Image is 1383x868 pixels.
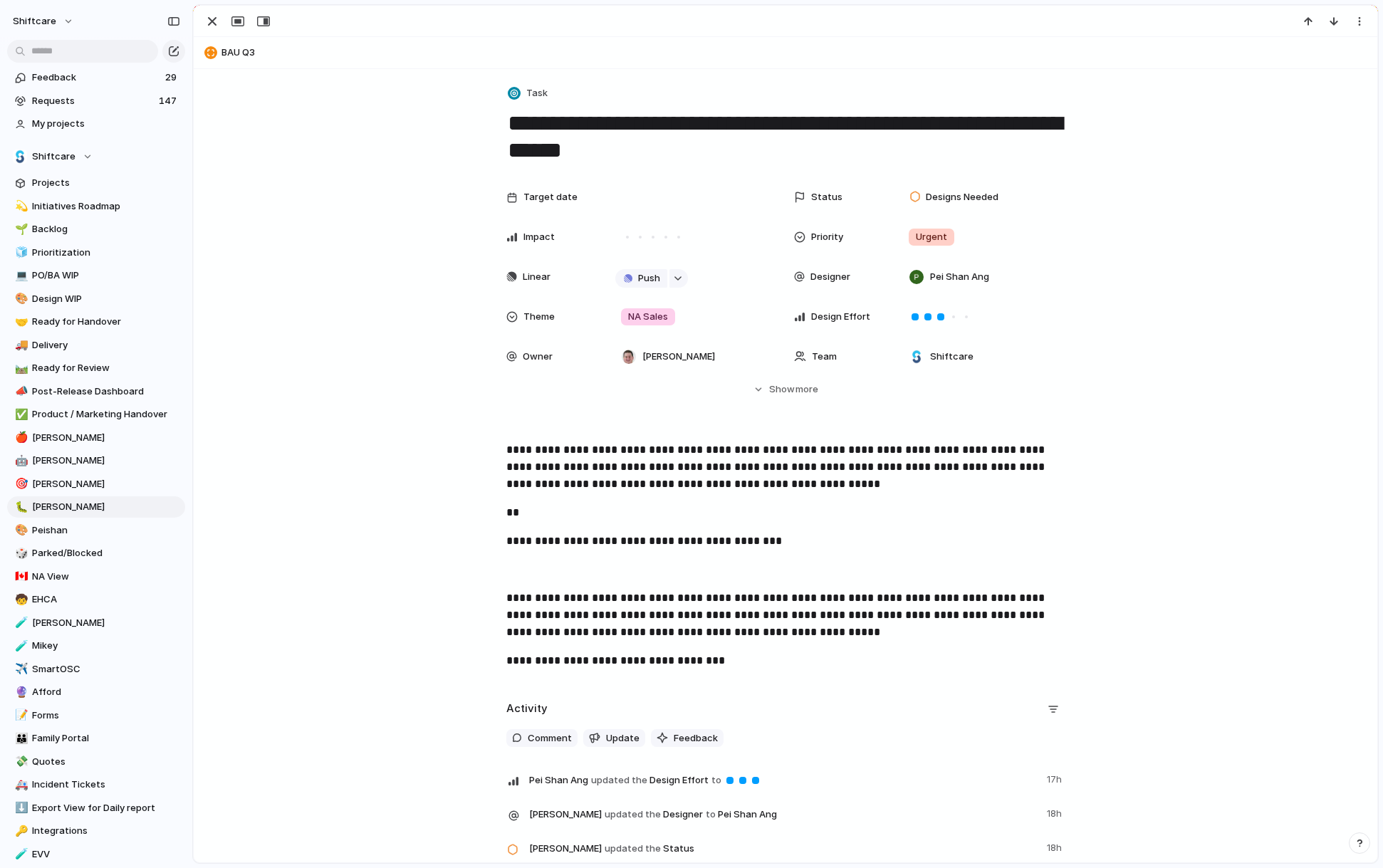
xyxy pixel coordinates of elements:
a: 🚚Delivery [7,335,185,356]
a: Feedback29 [7,67,185,88]
span: Post-Release Dashboard [32,385,180,399]
span: Task [526,86,548,100]
span: Parked/Blocked [32,546,180,560]
div: 🧪 [15,615,25,631]
a: 📣Post-Release Dashboard [7,381,185,402]
div: 🧪 [15,638,25,654]
a: 🎨Peishan [7,520,185,541]
span: Design Effort [811,310,870,324]
button: 👪 [13,731,27,746]
span: [PERSON_NAME] [529,807,602,822]
button: 📝 [13,708,27,723]
span: Push [638,271,660,286]
span: Shiftcare [32,150,75,164]
div: 🧊Prioritization [7,242,185,263]
span: Requests [32,94,155,108]
span: Feedback [674,731,718,746]
span: Afford [32,685,180,699]
span: Team [812,350,837,364]
span: Target date [523,190,578,204]
div: 🧪EVV [7,844,185,865]
div: 📝Forms [7,705,185,726]
a: 🚑Incident Tickets [7,774,185,795]
button: Shiftcare [7,146,185,167]
span: NA View [32,570,180,584]
div: 🎯 [15,476,25,492]
div: 🧒EHCA [7,589,185,610]
div: 🛤️ [15,360,25,377]
span: Designs Needed [926,190,998,204]
span: 18h [1047,838,1065,855]
a: 👪Family Portal [7,728,185,749]
button: Feedback [651,729,724,748]
div: 🚑 [15,777,25,793]
span: Pei Shan Ang [529,773,588,788]
button: 🚚 [13,338,27,352]
span: Owner [523,350,553,364]
span: [PERSON_NAME] [32,477,180,491]
span: Incident Tickets [32,778,180,792]
a: 🌱Backlog [7,219,185,240]
span: [PERSON_NAME] [642,350,715,364]
span: Integrations [32,824,180,838]
span: Family Portal [32,731,180,746]
button: 🍎 [13,431,27,445]
div: 💸 [15,753,25,770]
button: 💫 [13,199,27,214]
div: 🤝Ready for Handover [7,311,185,333]
span: Feedback [32,70,161,85]
span: Urgent [916,230,947,244]
button: 💻 [13,268,27,283]
span: to [711,773,721,788]
button: 📣 [13,385,27,399]
button: 🧪 [13,639,27,653]
span: Pei Shan Ang [930,270,989,284]
span: PO/BA WIP [32,268,180,283]
div: 🧪 [15,846,25,862]
a: 🍎[PERSON_NAME] [7,427,185,449]
a: 🐛[PERSON_NAME] [7,496,185,518]
div: 🧪[PERSON_NAME] [7,612,185,634]
button: ⬇️ [13,801,27,815]
span: [PERSON_NAME] [32,616,180,630]
button: 🎨 [13,523,27,538]
button: 🎯 [13,477,27,491]
div: 🔮 [15,684,25,701]
span: Show [769,382,795,397]
div: 📝 [15,707,25,723]
button: 🔑 [13,824,27,838]
div: 🔑 [15,823,25,840]
a: 💸Quotes [7,751,185,773]
span: Design WIP [32,292,180,306]
button: 🧪 [13,847,27,862]
span: Update [606,731,640,746]
a: 🔑Integrations [7,820,185,842]
button: BAU Q3 [200,41,1371,64]
span: [PERSON_NAME] [32,431,180,445]
a: 💫Initiatives Roadmap [7,196,185,217]
a: 🎨Design WIP [7,288,185,310]
span: Ready for Review [32,361,180,375]
div: ✈️ [15,661,25,677]
div: 📣 [15,383,25,399]
div: ✈️SmartOSC [7,659,185,680]
button: Comment [506,729,578,748]
div: 🛤️Ready for Review [7,357,185,379]
button: 🎨 [13,292,27,306]
span: [PERSON_NAME] [32,454,180,468]
a: 🧪Mikey [7,635,185,657]
div: 🤖[PERSON_NAME] [7,450,185,471]
span: [PERSON_NAME] [32,500,180,514]
div: 🚚 [15,337,25,353]
span: Ready for Handover [32,315,180,329]
span: BAU Q3 [221,46,1371,60]
div: 🧊 [15,244,25,261]
div: 🌱 [15,221,25,238]
div: ⬇️ [15,800,25,816]
span: to [706,807,716,822]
